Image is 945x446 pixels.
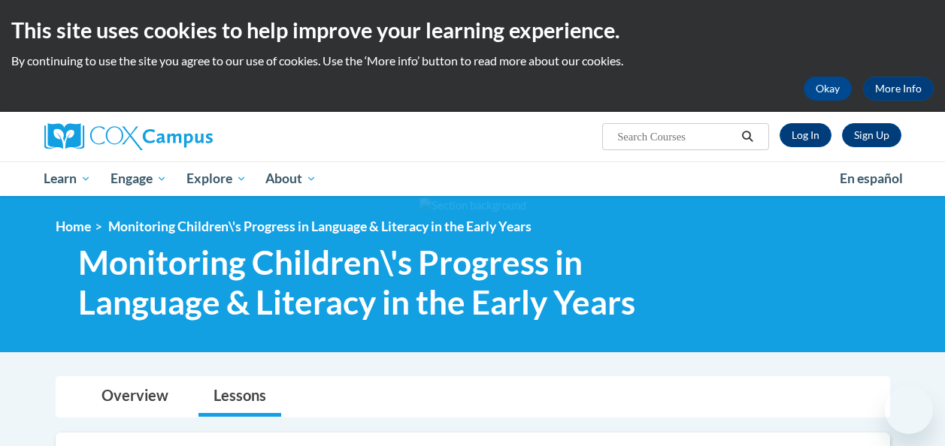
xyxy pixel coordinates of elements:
img: Section background [419,197,526,214]
h2: This site uses cookies to help improve your learning experience. [11,15,934,45]
button: Okay [804,77,852,101]
a: More Info [863,77,934,101]
a: Home [56,218,91,234]
a: Explore [177,161,256,196]
p: By continuing to use the site you agree to our use of cookies. Use the ‘More info’ button to read... [11,53,934,69]
input: Search Courses [616,128,736,146]
span: En español [840,170,903,186]
span: Engage [111,170,167,188]
i:  [741,131,754,143]
a: Cox Campus [44,123,315,150]
span: Monitoring Children\'s Progress in Language & Literacy in the Early Years [78,243,698,322]
a: Log In [780,123,831,147]
a: Overview [86,377,183,417]
a: Lessons [198,377,281,417]
a: About [256,161,326,196]
button: Search [736,128,759,146]
a: Engage [101,161,177,196]
div: Main menu [33,161,913,196]
a: Learn [35,161,101,196]
a: Register [842,123,901,147]
span: About [265,170,317,188]
a: En español [830,163,913,194]
span: Monitoring Children\'s Progress in Language & Literacy in the Early Years [108,218,532,234]
img: Cox Campus [44,123,213,150]
iframe: Button to launch messaging window [885,386,933,434]
span: Learn [44,170,91,188]
span: Explore [186,170,247,188]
